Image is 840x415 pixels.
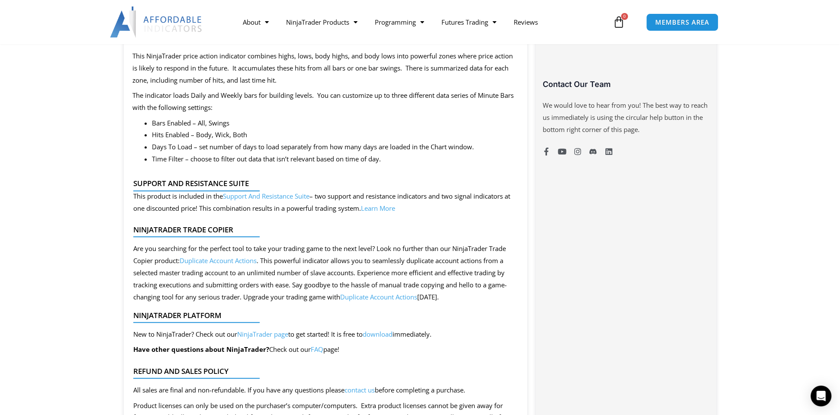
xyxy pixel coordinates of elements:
p: New to NinjaTrader? Check out our to get started! It is free to immediately. [133,328,431,341]
h4: NinjaTrader Platform [133,311,511,320]
h3: Contact Our Team [542,79,709,89]
li: Hits Enabled – Body, Wick, Both [152,129,519,141]
h4: Refund and Sales Policy [133,367,511,376]
span: 0 [621,13,628,20]
a: MEMBERS AREA [646,13,718,31]
a: Support And Resistance Suite [223,192,309,200]
p: This NinjaTrader price action indicator combines highs, lows, body highs, and body lows into powe... [132,50,519,87]
h4: Support and Resistance Suite [133,179,511,188]
a: NinjaTrader Products [277,12,366,32]
a: contact us [344,386,375,394]
a: FAQ [311,345,323,354]
span: before completing a purchase. [375,386,465,394]
a: 0 [600,10,638,35]
li: Days To Load – set number of days to load separately from how many days are loaded in the Chart w... [152,141,519,153]
li: Time Filter – choose to filter out data that isn’t relevant based on time of day. [152,153,519,165]
p: Check out our page! [133,344,431,356]
a: Learn More [361,204,395,212]
li: Bars Enabled – All, Swings [152,117,519,129]
nav: Menu [234,12,610,32]
a: About [234,12,277,32]
b: Have other questions about NinjaTrader? [133,345,269,354]
span: MEMBERS AREA [655,19,709,26]
img: LogoAI | Affordable Indicators – NinjaTrader [110,6,203,38]
a: Duplicate Account Actions [180,256,257,265]
a: Duplicate Account Actions [340,293,417,301]
p: This product is included in the – two support and resistance indicators and two signal indicators... [133,190,511,215]
a: download [363,330,393,338]
a: Futures Trading [432,12,505,32]
a: Programming [366,12,432,32]
span: All sales are final and non-refundable. If you have any questions please [133,386,344,394]
div: Open Intercom Messenger [811,386,831,406]
a: NinjaTrader page [237,330,288,338]
div: Are you searching for the perfect tool to take your trading game to the next level? Look no furth... [133,243,511,303]
a: Reviews [505,12,546,32]
p: The indicator loads Daily and Weekly bars for building levels. You can customize up to three diff... [132,90,519,114]
p: We would love to hear from you! The best way to reach us immediately is using the circular help b... [542,100,709,136]
h4: NinjaTrader Trade Copier [133,225,511,234]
